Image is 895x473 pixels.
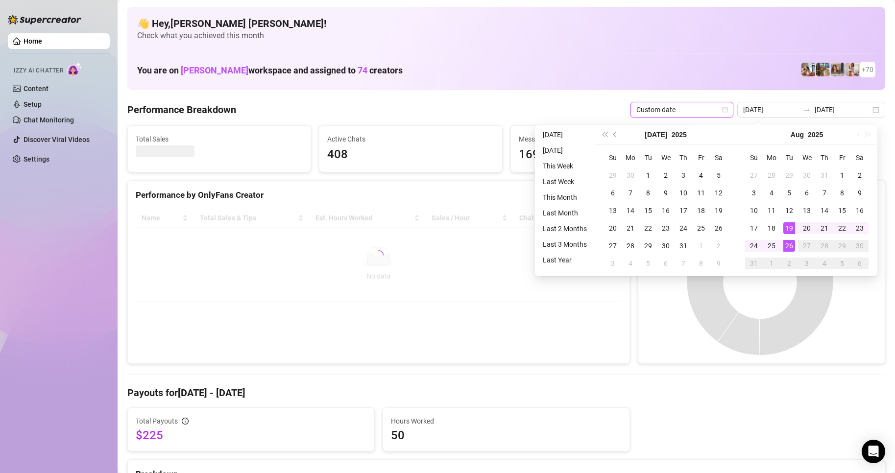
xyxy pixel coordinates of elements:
[675,219,692,237] td: 2025-07-24
[722,107,728,113] span: calendar
[748,187,760,199] div: 3
[783,240,795,252] div: 26
[675,237,692,255] td: 2025-07-31
[766,205,777,216] div: 11
[783,258,795,269] div: 2
[657,219,675,237] td: 2025-07-23
[660,222,672,234] div: 23
[748,258,760,269] div: 31
[657,237,675,255] td: 2025-07-30
[639,219,657,237] td: 2025-07-22
[675,255,692,272] td: 2025-08-07
[854,187,866,199] div: 9
[657,202,675,219] td: 2025-07-16
[599,125,610,144] button: Last year (Control + left)
[833,184,851,202] td: 2025-08-08
[748,240,760,252] div: 24
[833,149,851,166] th: Fr
[780,149,798,166] th: Tu
[692,184,710,202] td: 2025-07-11
[745,219,763,237] td: 2025-08-17
[695,222,707,234] div: 25
[819,240,830,252] div: 28
[539,160,591,172] li: This Week
[607,187,619,199] div: 6
[713,187,725,199] div: 12
[24,155,49,163] a: Settings
[391,427,622,443] span: 50
[854,222,866,234] div: 23
[657,184,675,202] td: 2025-07-09
[675,149,692,166] th: Th
[833,219,851,237] td: 2025-08-22
[677,205,689,216] div: 17
[816,166,833,184] td: 2025-07-31
[748,222,760,234] div: 17
[710,149,727,166] th: Sa
[622,184,639,202] td: 2025-07-07
[816,184,833,202] td: 2025-08-07
[639,255,657,272] td: 2025-08-05
[798,149,816,166] th: We
[182,418,189,425] span: info-circle
[766,222,777,234] div: 18
[660,169,672,181] div: 2
[815,104,871,115] input: End date
[622,149,639,166] th: Mo
[607,240,619,252] div: 27
[766,240,777,252] div: 25
[801,63,815,76] img: ildgaf (@ildgaff)
[358,65,367,75] span: 74
[836,169,848,181] div: 1
[8,15,81,24] img: logo-BBDzfeDw.svg
[604,166,622,184] td: 2025-06-29
[748,169,760,181] div: 27
[713,205,725,216] div: 19
[695,205,707,216] div: 18
[639,202,657,219] td: 2025-07-15
[780,237,798,255] td: 2025-08-26
[854,258,866,269] div: 6
[127,103,236,117] h4: Performance Breakdown
[519,134,686,144] span: Messages Sent
[604,202,622,219] td: 2025-07-13
[677,258,689,269] div: 7
[816,237,833,255] td: 2025-08-28
[836,187,848,199] div: 8
[14,66,63,75] span: Izzy AI Chatter
[639,184,657,202] td: 2025-07-08
[692,149,710,166] th: Fr
[692,255,710,272] td: 2025-08-08
[766,258,777,269] div: 1
[24,100,42,108] a: Setup
[798,184,816,202] td: 2025-08-06
[539,254,591,266] li: Last Year
[713,240,725,252] div: 2
[851,255,869,272] td: 2025-09-06
[639,166,657,184] td: 2025-07-01
[851,184,869,202] td: 2025-08-09
[625,222,636,234] div: 21
[136,416,178,426] span: Total Payouts
[639,149,657,166] th: Tu
[851,237,869,255] td: 2025-08-30
[816,149,833,166] th: Th
[327,145,494,164] span: 408
[816,255,833,272] td: 2025-09-04
[625,240,636,252] div: 28
[645,125,667,144] button: Choose a month
[181,65,248,75] span: [PERSON_NAME]
[780,184,798,202] td: 2025-08-05
[763,237,780,255] td: 2025-08-25
[642,240,654,252] div: 29
[539,191,591,203] li: This Month
[743,104,799,115] input: Start date
[327,134,494,144] span: Active Chats
[24,85,48,93] a: Content
[851,149,869,166] th: Sa
[833,255,851,272] td: 2025-09-05
[798,219,816,237] td: 2025-08-20
[642,205,654,216] div: 15
[539,176,591,188] li: Last Week
[539,129,591,141] li: [DATE]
